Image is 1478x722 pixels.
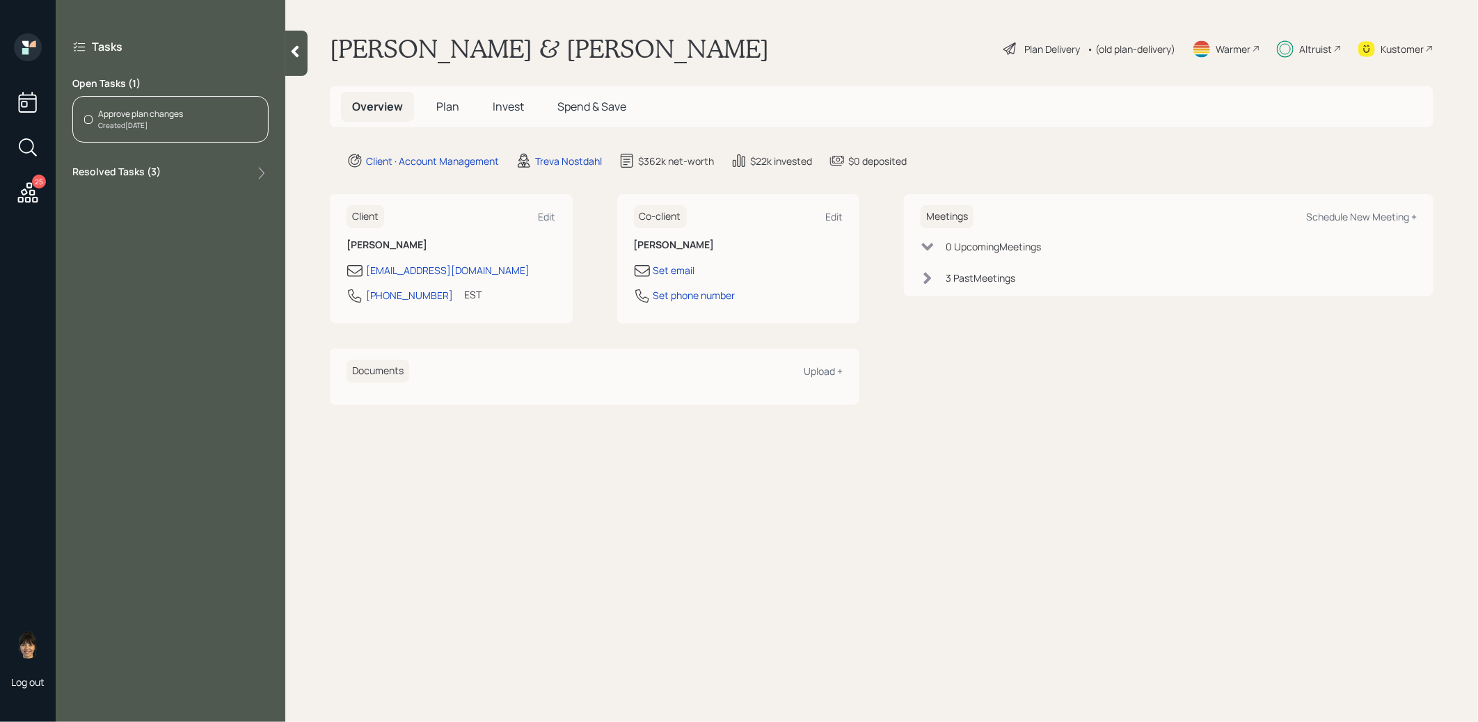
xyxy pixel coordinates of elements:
[11,675,45,689] div: Log out
[1381,42,1424,56] div: Kustomer
[72,77,269,90] label: Open Tasks ( 1 )
[804,364,843,378] div: Upload +
[634,205,687,228] h6: Co-client
[14,631,42,659] img: treva-nostdahl-headshot.png
[493,99,524,114] span: Invest
[557,99,626,114] span: Spend & Save
[1024,42,1080,56] div: Plan Delivery
[347,205,384,228] h6: Client
[32,175,46,188] div: 25
[98,108,183,120] div: Approve plan changes
[347,239,556,251] h6: [PERSON_NAME]
[347,360,409,383] h6: Documents
[352,99,403,114] span: Overview
[946,271,1015,285] div: 3 Past Meeting s
[634,239,843,251] h6: [PERSON_NAME]
[653,263,695,278] div: Set email
[1087,42,1175,56] div: • (old plan-delivery)
[653,288,736,303] div: Set phone number
[92,39,122,54] label: Tasks
[848,154,907,168] div: $0 deposited
[464,287,482,302] div: EST
[535,154,602,168] div: Treva Nostdahl
[1216,42,1250,56] div: Warmer
[98,120,183,131] div: Created [DATE]
[539,210,556,223] div: Edit
[1306,210,1417,223] div: Schedule New Meeting +
[750,154,812,168] div: $22k invested
[638,154,714,168] div: $362k net-worth
[366,288,453,303] div: [PHONE_NUMBER]
[946,239,1041,254] div: 0 Upcoming Meeting s
[1299,42,1332,56] div: Altruist
[330,33,769,64] h1: [PERSON_NAME] & [PERSON_NAME]
[72,165,161,182] label: Resolved Tasks ( 3 )
[366,263,530,278] div: [EMAIL_ADDRESS][DOMAIN_NAME]
[436,99,459,114] span: Plan
[921,205,974,228] h6: Meetings
[825,210,843,223] div: Edit
[366,154,499,168] div: Client · Account Management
